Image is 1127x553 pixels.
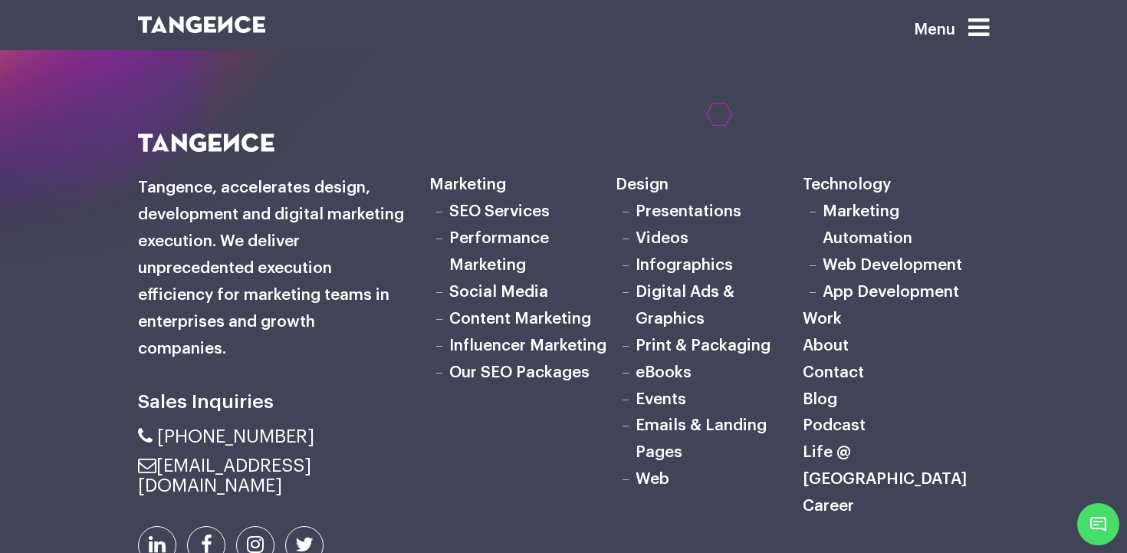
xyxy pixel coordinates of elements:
a: Web [636,471,669,487]
a: Life @ [GEOGRAPHIC_DATA] [803,444,967,487]
span: [PHONE_NUMBER] [157,427,314,446]
a: Performance Marketing [449,230,549,273]
a: Contact [803,364,864,380]
a: Emails & Landing Pages [636,417,767,460]
h6: Design [616,172,802,199]
a: Infographics [636,257,733,273]
a: Social Media [449,284,548,300]
h6: Tangence, accelerates design, development and digital marketing execution. We deliver unprecedent... [138,175,406,363]
a: Marketing Automation [823,203,912,246]
a: Digital Ads & Graphics [636,284,734,327]
a: App Development [823,284,959,300]
a: Blog [803,391,837,407]
a: Web Development [823,257,962,273]
a: Career [803,498,854,514]
a: Influencer Marketing [449,337,606,354]
a: SEO Services [449,203,550,219]
a: [PHONE_NUMBER] [138,427,314,446]
h6: Technology [803,172,989,199]
a: Our SEO Packages [449,364,590,380]
a: About [803,337,849,354]
h6: Marketing [429,172,616,199]
span: Chat Widget [1077,503,1119,545]
a: Podcast [803,417,866,433]
a: Work [803,311,842,327]
a: Videos [636,230,688,246]
h6: Sales Inquiries [138,386,406,418]
a: Events [636,391,686,407]
a: Presentations [636,203,741,219]
a: eBooks [636,364,692,380]
a: [EMAIL_ADDRESS][DOMAIN_NAME] [138,456,311,495]
a: Print & Packaging [636,337,770,354]
a: Content Marketing [449,311,591,327]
